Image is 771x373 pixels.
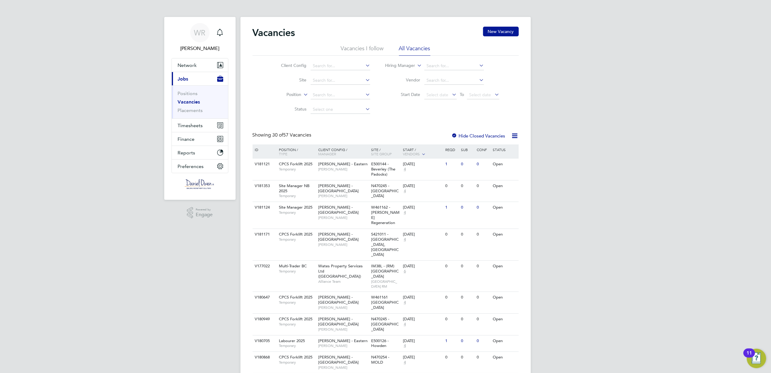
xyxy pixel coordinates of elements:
[172,58,228,72] button: Network
[318,205,359,215] span: [PERSON_NAME] - [GEOGRAPHIC_DATA]
[483,27,519,36] button: New Vacancy
[459,292,475,303] div: 0
[403,295,442,300] div: [DATE]
[475,335,491,347] div: 0
[185,179,215,189] img: danielowen-logo-retina.png
[178,62,197,68] span: Network
[311,62,370,70] input: Search for...
[311,105,370,114] input: Select one
[172,132,228,146] button: Finance
[318,151,336,156] span: Manager
[279,210,315,215] span: Temporary
[444,202,459,213] div: 1
[403,151,420,156] span: Vendors
[172,85,228,118] div: Jobs
[341,45,384,56] li: Vacancies I follow
[475,261,491,272] div: 0
[475,352,491,363] div: 0
[403,210,407,215] span: 4
[318,305,368,310] span: [PERSON_NAME]
[475,229,491,240] div: 0
[187,207,213,219] a: Powered byEngage
[371,183,399,199] span: N470245 - [GEOGRAPHIC_DATA]
[491,352,518,363] div: Open
[279,183,309,193] span: Site Manager NB 2025
[747,349,766,368] button: Open Resource Center, 11 new notifications
[318,343,368,348] span: [PERSON_NAME]
[371,205,400,225] span: W461162 - [PERSON_NAME] Regeneration
[399,45,430,56] li: All Vacancies
[459,352,475,363] div: 0
[311,91,370,99] input: Search for...
[403,269,407,274] span: 6
[403,300,407,305] span: 4
[172,119,228,132] button: Timesheets
[279,193,315,198] span: Temporary
[444,144,459,155] div: Reqd
[253,335,275,347] div: V180705
[459,314,475,325] div: 0
[194,29,206,37] span: WR
[371,338,389,348] span: E500126 - Howden
[178,136,195,142] span: Finance
[196,212,213,217] span: Engage
[403,162,442,167] div: [DATE]
[403,317,442,322] div: [DATE]
[272,63,306,68] label: Client Config
[172,160,228,173] button: Preferences
[318,316,359,327] span: [PERSON_NAME] - [GEOGRAPHIC_DATA]
[274,144,317,159] div: Position /
[272,77,306,83] label: Site
[178,99,200,105] a: Vacancies
[279,355,312,360] span: CPCS Forklift 2025
[458,91,466,98] span: To
[403,232,442,237] div: [DATE]
[371,279,400,289] span: [GEOGRAPHIC_DATA] RM
[469,92,491,97] span: Select date
[380,63,415,69] label: Hiring Manager
[371,295,399,310] span: W461161 [GEOGRAPHIC_DATA]
[279,316,312,322] span: CPCS Forklift 2025
[475,202,491,213] div: 0
[279,232,312,237] span: CPCS Forklift 2025
[178,107,203,113] a: Placements
[196,207,213,212] span: Powered by
[318,365,368,370] span: [PERSON_NAME]
[253,159,275,170] div: V181121
[178,163,204,169] span: Preferences
[403,264,442,269] div: [DATE]
[401,144,444,160] div: Start /
[279,343,315,348] span: Temporary
[403,322,407,327] span: 4
[253,352,275,363] div: V180868
[253,314,275,325] div: V180949
[452,133,505,139] label: Hide Closed Vacancies
[491,314,518,325] div: Open
[475,144,491,155] div: Conf
[318,327,368,332] span: [PERSON_NAME]
[385,92,420,97] label: Start Date
[444,292,459,303] div: 0
[318,215,368,220] span: [PERSON_NAME]
[318,193,368,198] span: [PERSON_NAME]
[253,229,275,240] div: V181171
[317,144,370,159] div: Client Config /
[253,180,275,192] div: V181353
[172,45,228,52] span: Weronika Rodzynko
[459,202,475,213] div: 0
[459,229,475,240] div: 0
[491,292,518,303] div: Open
[403,167,407,172] span: 4
[459,335,475,347] div: 0
[279,338,305,343] span: Labourer 2025
[164,17,236,200] nav: Main navigation
[279,205,312,210] span: Site Manager 2025
[253,144,275,155] div: ID
[491,180,518,192] div: Open
[273,132,312,138] span: 57 Vacancies
[403,183,442,189] div: [DATE]
[279,151,287,156] span: Type
[318,279,368,284] span: Alliance Team
[172,23,228,52] a: WR[PERSON_NAME]
[370,144,401,159] div: Site /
